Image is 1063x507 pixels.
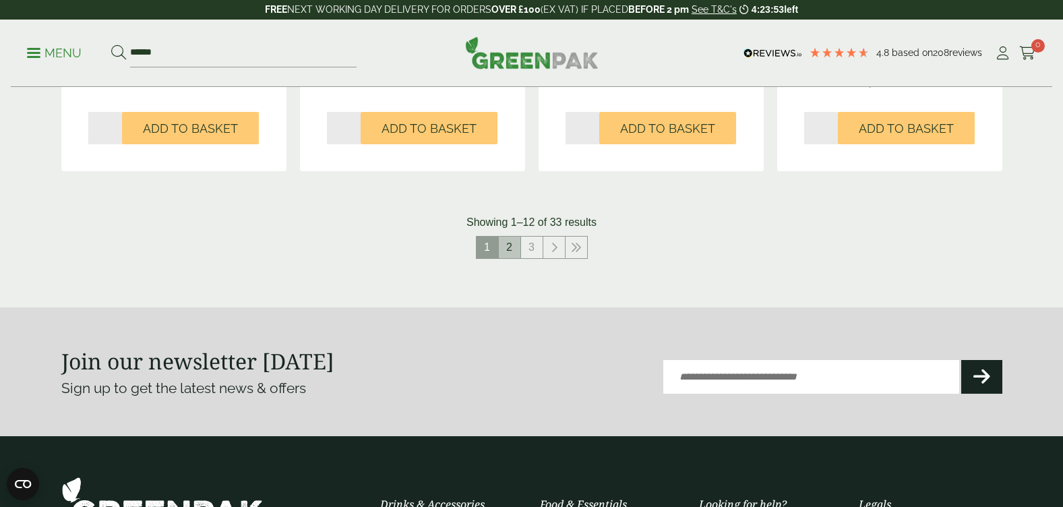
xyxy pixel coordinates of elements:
[911,76,938,88] span: £0.07
[859,121,954,136] span: Add to Basket
[599,112,736,144] button: Add to Basket
[949,47,982,58] span: reviews
[809,47,870,59] div: 4.79 Stars
[265,4,287,15] strong: FREE
[27,45,82,59] a: Menu
[7,468,39,500] button: Open CMP widget
[491,4,541,15] strong: OVER £100
[692,4,737,15] a: See T&C's
[499,237,520,258] a: 2
[994,47,1011,60] i: My Account
[752,4,784,15] span: 4:23:53
[876,47,892,58] span: 4.8
[892,47,933,58] span: Based on
[382,121,477,136] span: Add to Basket
[620,121,715,136] span: Add to Basket
[27,45,82,61] p: Menu
[838,112,975,144] button: Add to Basket
[521,237,543,258] a: 3
[1019,43,1036,63] a: 0
[477,237,498,258] span: 1
[628,4,689,15] strong: BEFORE 2 pm
[361,112,497,144] button: Add to Basket
[784,4,798,15] span: left
[841,76,908,88] span: Price per unit:
[143,121,238,136] span: Add to Basket
[1019,47,1036,60] i: Cart
[743,49,802,58] img: REVIEWS.io
[122,112,259,144] button: Add to Basket
[61,347,334,376] strong: Join our newsletter [DATE]
[1031,39,1045,53] span: 0
[465,36,599,69] img: GreenPak Supplies
[61,378,485,399] p: Sign up to get the latest news & offers
[933,47,949,58] span: 208
[466,214,597,231] p: Showing 1–12 of 33 results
